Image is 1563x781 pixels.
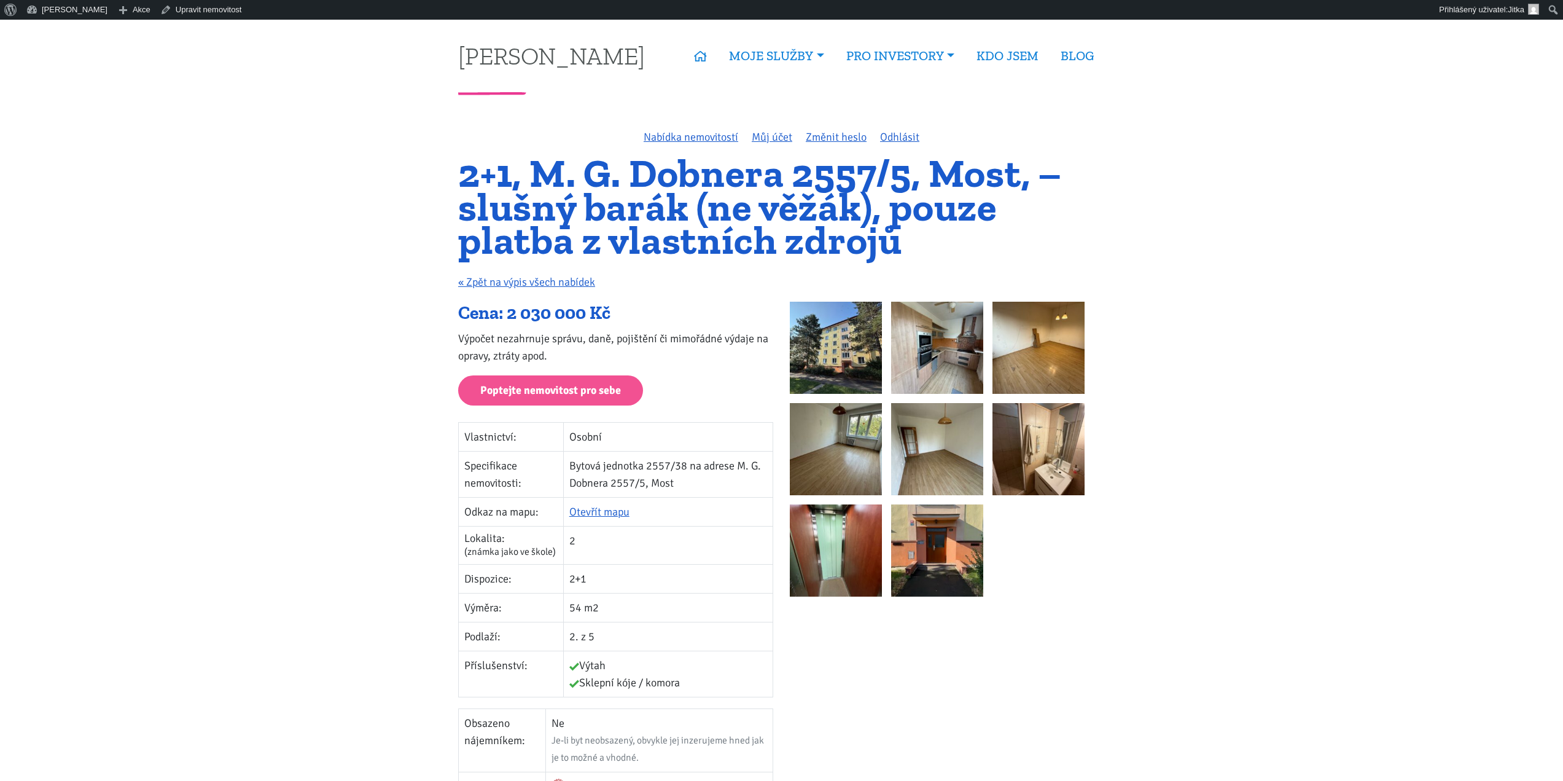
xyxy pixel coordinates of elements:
[965,42,1050,70] a: KDO JSEM
[458,157,1105,257] h1: 2+1, M. G. Dobnera 2557/5, Most, – slušný barák (ne věžák), pouze platba z vlastních zdrojů
[569,505,629,519] a: Otevřít mapu
[1508,5,1524,14] span: Jitka
[752,130,792,144] a: Můj účet
[835,42,965,70] a: PRO INVESTORY
[459,422,564,451] td: Vlastnictví:
[459,526,564,564] td: Lokalita:
[459,709,546,772] td: Obsazeno nájemníkem:
[563,651,773,697] td: Výtah Sklepní kóje / komora
[458,275,595,289] a: « Zpět na výpis všech nabídek
[644,130,738,144] a: Nabídka nemovitostí
[563,622,773,651] td: 2. z 5
[459,594,564,622] td: Výměra:
[458,375,643,406] a: Poptejte nemovitost pro sebe
[458,330,773,364] p: Výpočet nezahrnuje správu, daně, pojištění či mimořádné výdaje na opravy, ztráty apod.
[459,651,564,697] td: Příslušenství:
[458,44,645,68] a: [PERSON_NAME]
[464,546,556,558] span: (známka jako ve škole)
[718,42,835,70] a: MOJE SLUŽBY
[880,130,919,144] a: Odhlásit
[563,594,773,622] td: 54 m2
[459,622,564,651] td: Podlaží:
[563,526,773,564] td: 2
[459,565,564,594] td: Dispozice:
[806,130,867,144] a: Změnit heslo
[552,732,767,766] div: Je-li byt neobsazený, obvykle jej inzerujeme hned jak je to možné a vhodné.
[546,709,773,772] td: Ne
[458,302,773,325] div: Cena: 2 030 000 Kč
[563,422,773,451] td: Osobní
[563,565,773,594] td: 2+1
[1050,42,1105,70] a: BLOG
[459,451,564,497] td: Specifikace nemovitosti:
[459,497,564,526] td: Odkaz na mapu:
[563,451,773,497] td: Bytová jednotka 2557/38 na adrese M. G. Dobnera 2557/5, Most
